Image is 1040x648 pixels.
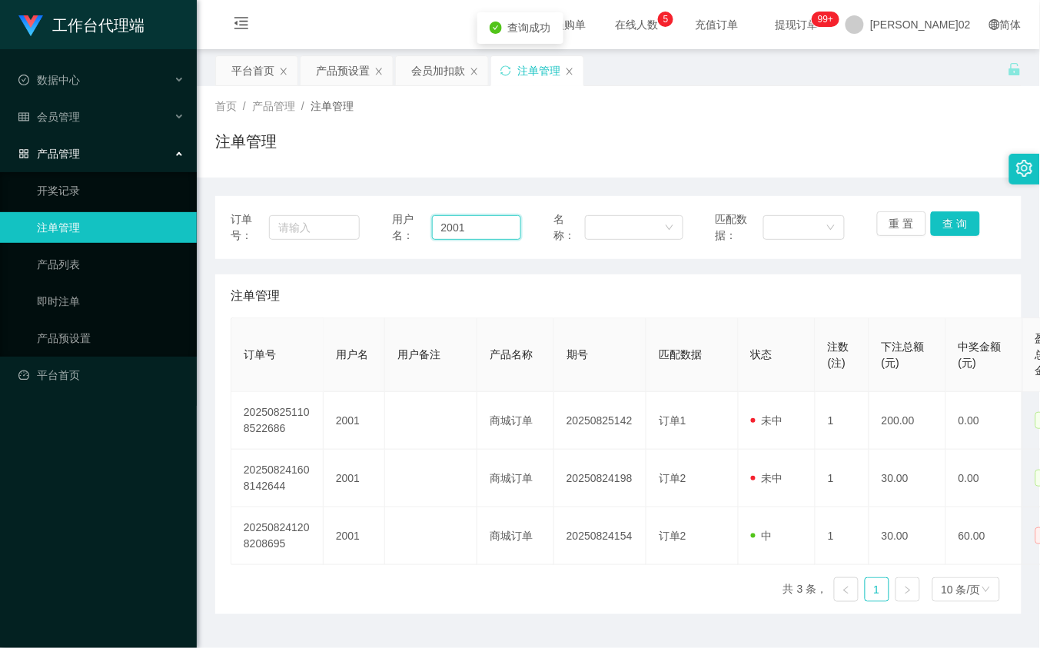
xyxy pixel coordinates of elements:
[834,577,859,602] li: 上一页
[231,392,324,450] td: 202508251108522686
[231,211,269,244] span: 订单号：
[311,100,354,112] span: 注单管理
[865,577,889,602] li: 1
[716,211,764,244] span: 匹配数据：
[946,507,1023,565] td: 60.00
[231,450,324,507] td: 202508241608142644
[882,341,925,369] span: 下注总额(元)
[477,450,554,507] td: 商城订单
[903,586,912,595] i: 图标： 右
[37,148,80,160] font: 产品管理
[215,1,267,50] i: 图标： menu-fold
[1016,160,1033,177] i: 图标： 设置
[324,392,385,450] td: 2001
[508,22,551,34] span: 查询成功
[37,175,184,206] a: 开奖记录
[244,348,276,361] span: 订单号
[432,215,522,240] input: 请输入
[554,507,646,565] td: 20250824154
[659,530,686,542] span: 订单2
[269,215,360,240] input: 请输入
[52,1,145,50] h1: 工作台代理端
[567,348,588,361] span: 期号
[500,65,511,76] i: 图标： 同步
[37,212,184,243] a: 注单管理
[1000,18,1022,31] font: 简体
[565,67,574,76] i: 图标： 关闭
[316,56,370,85] div: 产品预设置
[946,450,1023,507] td: 0.00
[554,450,646,507] td: 20250824198
[252,100,295,112] span: 产品管理
[37,111,80,123] font: 会员管理
[826,223,836,234] i: 图标： 向下
[37,74,80,86] font: 数据中心
[215,100,237,112] span: 首页
[842,586,851,595] i: 图标：左
[411,56,465,85] div: 会员加扣款
[695,18,738,31] font: 充值订单
[869,507,946,565] td: 30.00
[659,414,686,427] span: 订单1
[762,530,773,542] font: 中
[816,507,869,565] td: 1
[615,18,658,31] font: 在线人数
[37,249,184,280] a: 产品列表
[231,287,280,305] span: 注单管理
[942,578,981,601] div: 10 条/页
[869,450,946,507] td: 30.00
[659,472,686,484] span: 订单2
[1008,62,1022,76] i: 图标： 解锁
[324,450,385,507] td: 2001
[37,323,184,354] a: 产品预设置
[18,15,43,37] img: logo.9652507e.png
[989,19,1000,30] i: 图标： global
[18,148,29,159] i: 图标： AppStore-O
[959,341,1002,369] span: 中奖金额(元)
[866,578,889,601] a: 1
[751,348,773,361] span: 状态
[553,211,584,244] span: 名称：
[762,472,783,484] font: 未中
[762,414,783,427] font: 未中
[946,392,1023,450] td: 0.00
[470,67,479,76] i: 图标： 关闭
[37,286,184,317] a: 即时注单
[243,100,246,112] span: /
[215,130,277,153] h1: 注单管理
[931,211,980,236] button: 查 询
[877,211,926,236] button: 重 置
[477,507,554,565] td: 商城订单
[982,585,991,596] i: 图标： 向下
[517,56,560,85] div: 注单管理
[18,360,184,390] a: 图标： 仪表板平台首页
[869,392,946,450] td: 200.00
[231,56,274,85] div: 平台首页
[231,507,324,565] td: 202508241208208695
[783,577,828,602] li: 共 3 条，
[554,392,646,450] td: 20250825142
[301,100,304,112] span: /
[812,12,839,27] sup: 950
[397,348,440,361] span: 用户备注
[895,577,920,602] li: 下一页
[279,67,288,76] i: 图标： 关闭
[18,75,29,85] i: 图标： check-circle-o
[392,211,431,244] span: 用户名：
[816,392,869,450] td: 1
[324,507,385,565] td: 2001
[816,450,869,507] td: 1
[374,67,384,76] i: 图标： 关闭
[658,12,673,27] sup: 5
[775,18,818,31] font: 提现订单
[336,348,368,361] span: 用户名
[828,341,849,369] span: 注数(注)
[490,22,502,34] i: 图标：check-circle
[659,348,702,361] span: 匹配数据
[477,392,554,450] td: 商城订单
[663,12,669,27] p: 5
[490,348,533,361] span: 产品名称
[665,223,674,234] i: 图标： 向下
[18,18,145,31] a: 工作台代理端
[18,111,29,122] i: 图标： table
